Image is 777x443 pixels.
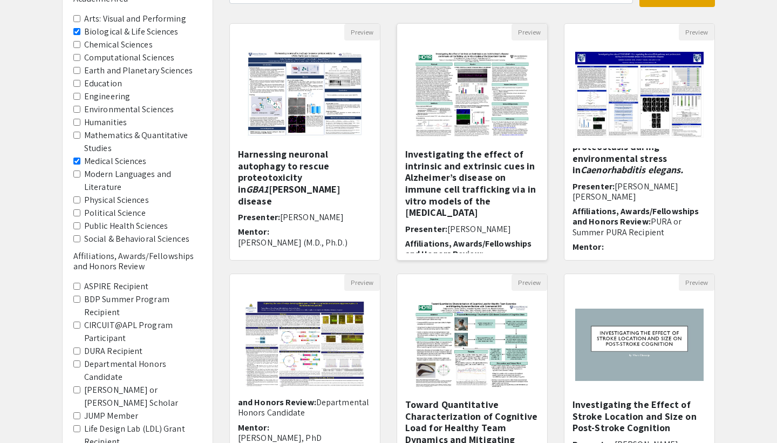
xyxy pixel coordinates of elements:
[84,90,130,103] label: Engineering
[84,12,186,25] label: Arts: Visual and Performing
[572,206,699,227] span: Affiliations, Awards/Fellowships and Honors Review:
[404,291,540,399] img: <p><span style="background-color: transparent; color: rgb(0, 0, 0);">Toward Quantitative Characte...
[238,212,372,222] h6: Presenter:
[405,224,539,234] h6: Presenter:
[564,23,715,261] div: Open Presentation <p>Investigating the role of FOXO/DAF-16 in regulating the microRNA pathway and...
[84,64,193,77] label: Earth and Planetary Sciences
[8,394,46,435] iframe: Chat
[84,345,142,358] label: DURA Recipient
[679,274,714,291] button: Preview
[572,106,706,176] h5: Investigating the role of FOXO/DAF-16 in regulating the microRNA pathway and proteostasis during ...
[84,51,174,64] label: Computational Sciences
[404,40,540,148] img: <p>Investigating the effect of intrinsic and extrinsic cues in Alzheimer’s disease on immune cell...
[679,24,714,40] button: Preview
[84,319,202,345] label: CIRCUIT@APL Program Participant
[236,40,373,148] img: <p><span style="color: rgb(62, 62, 62);">Harnessing neuronal autophagy to rescue proteotoxicity i...
[572,181,678,202] span: [PERSON_NAME] [PERSON_NAME]
[234,291,376,399] img: <p>Exploring the role of N-myc downregulated gene 1 (NDRG1), a prostate metastasis suppressor gen...
[84,77,122,90] label: Education
[397,23,548,261] div: Open Presentation <p>Investigating the effect of intrinsic and extrinsic cues in Alzheimer’s dise...
[238,397,369,418] span: Departmental Honors Candidate
[344,274,380,291] button: Preview
[238,433,372,443] p: [PERSON_NAME], PhD
[84,410,138,422] label: JUMP Member
[512,24,547,40] button: Preview
[84,207,146,220] label: Political Science
[405,148,539,219] h5: Investigating the effect of intrinsic and extrinsic cues in Alzheimer’s disease on immune cell tr...
[84,116,127,129] label: Humanities
[84,38,153,51] label: Chemical Sciences
[572,252,706,272] p: [PERSON_NAME], Ph.D., and [PERSON_NAME], Ph.D.
[84,168,202,194] label: Modern Languages and Literature
[84,194,149,207] label: Physical Sciences
[84,155,147,168] label: Medical Sciences
[84,384,202,410] label: [PERSON_NAME] or [PERSON_NAME] Scholar
[84,233,189,246] label: Social & Behavioral Sciences
[84,293,202,319] label: BDP Summer Program Recipient
[84,129,202,155] label: Mathematics & Quantitative Studies
[572,399,706,434] h5: Investigating the Effect of Stroke Location and Size on Post-Stroke Cognition
[512,274,547,291] button: Preview
[572,181,706,202] h6: Presenter:
[84,280,149,293] label: ASPIRE Recipient
[246,183,268,195] em: GBA1
[447,223,511,235] span: [PERSON_NAME]
[84,220,168,233] label: Public Health Sciences
[572,241,604,253] span: Mentor:
[238,148,372,207] h5: Harnessing neuronal autophagy to rescue proteotoxicity in [PERSON_NAME] disease
[564,298,714,392] img: <p><span style="color: rgb(38, 38, 38);">Investigating the Effect of Stroke Location and Size on ...
[229,23,380,261] div: Open Presentation <p><span style="color: rgb(62, 62, 62);">Harnessing neuronal autophagy to rescu...
[344,24,380,40] button: Preview
[84,358,202,384] label: Departmental Honors Candidate
[564,41,714,148] img: <p>Investigating the role of FOXO/DAF-16 in regulating the microRNA pathway and proteostasis duri...
[84,25,179,38] label: Biological & Life Sciences
[405,238,531,260] span: Affiliations, Awards/Fellowships and Honors Review:
[280,212,344,223] span: [PERSON_NAME]
[73,251,202,271] h6: Affiliations, Awards/Fellowships and Honors Review
[238,237,372,248] p: [PERSON_NAME] (M.D., Ph.D.)
[581,163,683,176] em: Caenorhabditis elegans.
[84,103,174,116] label: Environmental Sciences
[572,216,682,237] span: PURA or Summer PURA Recipient
[238,226,269,237] span: Mentor:
[238,422,269,433] span: Mentor:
